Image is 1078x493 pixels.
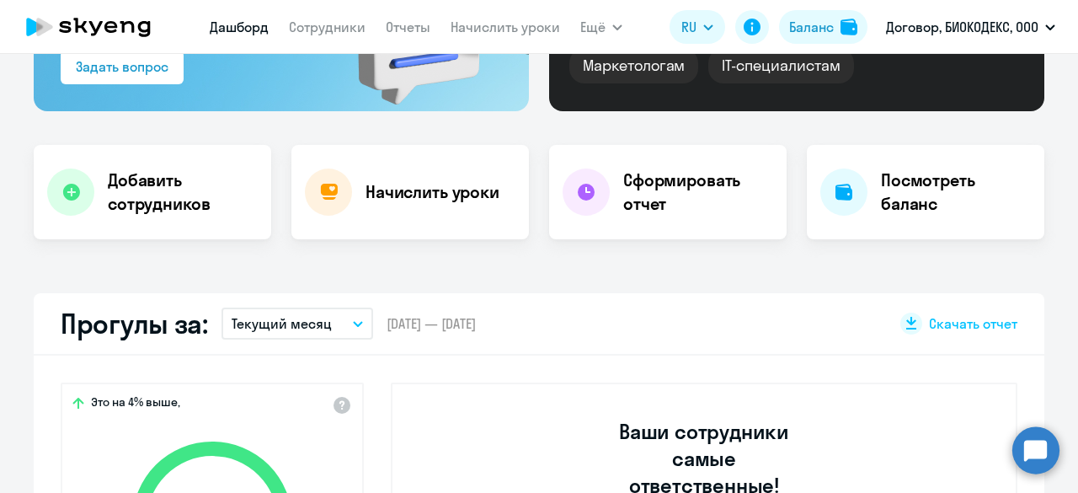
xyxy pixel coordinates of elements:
button: Текущий месяц [221,308,373,340]
span: [DATE] — [DATE] [387,314,476,333]
h4: Добавить сотрудников [108,169,258,216]
h4: Начислить уроки [366,180,499,204]
h4: Сформировать отчет [623,169,773,216]
h2: Прогулы за: [61,307,208,340]
span: RU [681,17,696,37]
div: Задать вопрос [76,56,168,77]
p: Текущий месяц [232,313,332,334]
button: Балансbalance [779,10,867,44]
a: Отчеты [386,19,430,35]
span: Ещё [580,17,606,37]
div: Маркетологам [569,48,698,83]
span: Скачать отчет [929,314,1017,333]
div: IT-специалистам [708,48,853,83]
a: Начислить уроки [451,19,560,35]
button: Задать вопрос [61,51,184,84]
a: Дашборд [210,19,269,35]
div: Баланс [789,17,834,37]
a: Сотрудники [289,19,366,35]
p: Договор, БИОКОДЕКС, ООО [886,17,1038,37]
img: balance [841,19,857,35]
button: Ещё [580,10,622,44]
h4: Посмотреть баланс [881,169,1031,216]
button: Договор, БИОКОДЕКС, ООО [878,7,1064,47]
span: Это на 4% выше, [91,394,180,415]
button: RU [670,10,725,44]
